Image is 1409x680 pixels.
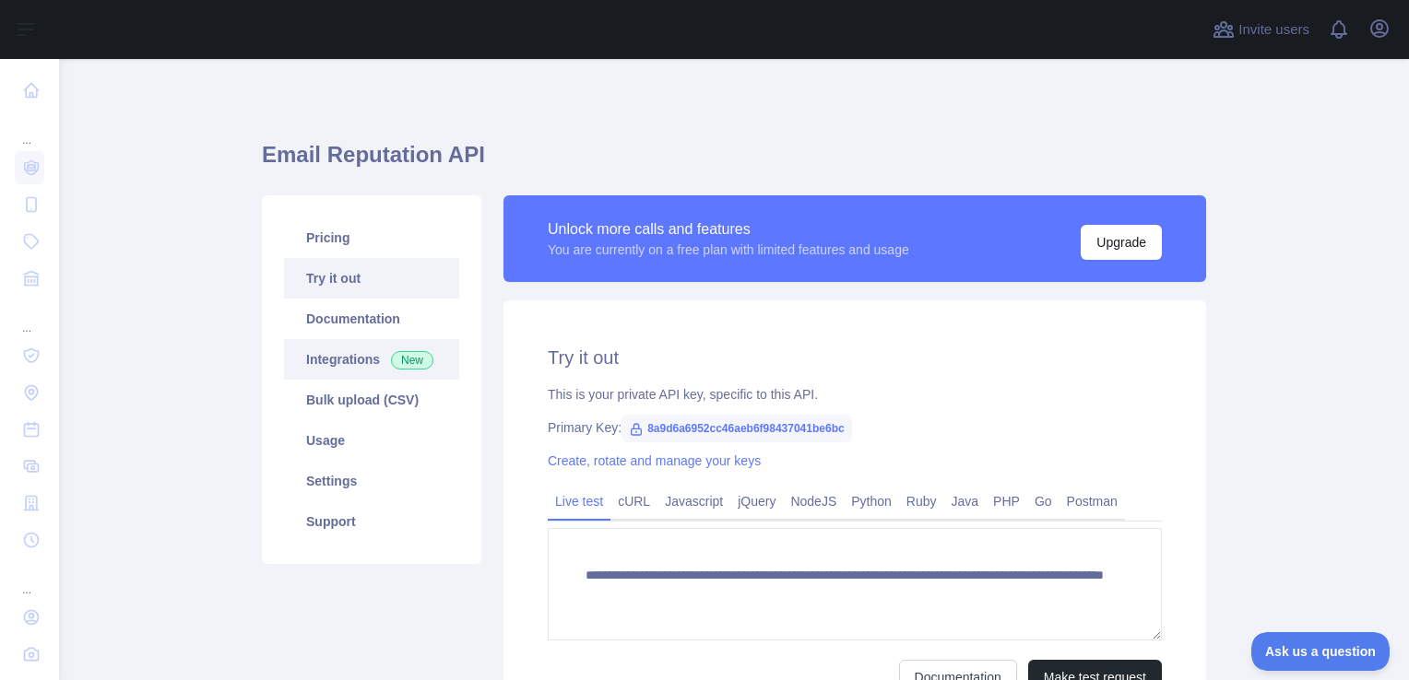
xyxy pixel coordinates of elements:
a: PHP [986,487,1027,516]
a: Live test [548,487,610,516]
a: Settings [284,461,459,501]
h2: Try it out [548,345,1162,370]
div: ... [15,560,44,597]
a: cURL [610,487,657,516]
div: Unlock more calls and features [548,218,909,240]
div: This is your private API key, specific to this API. [548,385,1162,404]
span: 8a9d6a6952cc46aeb6f98437041be6bc [622,415,852,442]
a: NodeJS [783,487,844,516]
button: Invite users [1209,15,1313,44]
a: Pricing [284,217,459,258]
a: Documentation [284,299,459,339]
h1: Email Reputation API [262,140,1206,184]
iframe: Toggle Customer Support [1251,632,1391,671]
a: Integrations New [284,339,459,380]
span: New [391,351,433,369]
button: Upgrade [1081,225,1162,260]
div: ... [15,299,44,335]
a: Try it out [284,258,459,299]
a: Create, rotate and manage your keys [548,453,761,468]
a: Bulk upload (CSV) [284,380,459,420]
a: Postman [1060,487,1125,516]
a: Python [844,487,899,516]
div: Primary Key: [548,418,1162,437]
a: Support [284,501,459,542]
a: jQuery [730,487,783,516]
a: Usage [284,420,459,461]
a: Ruby [899,487,944,516]
div: You are currently on a free plan with limited features and usage [548,240,909,259]
a: Java [944,487,987,516]
a: Javascript [657,487,730,516]
span: Invite users [1238,19,1309,41]
div: ... [15,111,44,147]
a: Go [1027,487,1060,516]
